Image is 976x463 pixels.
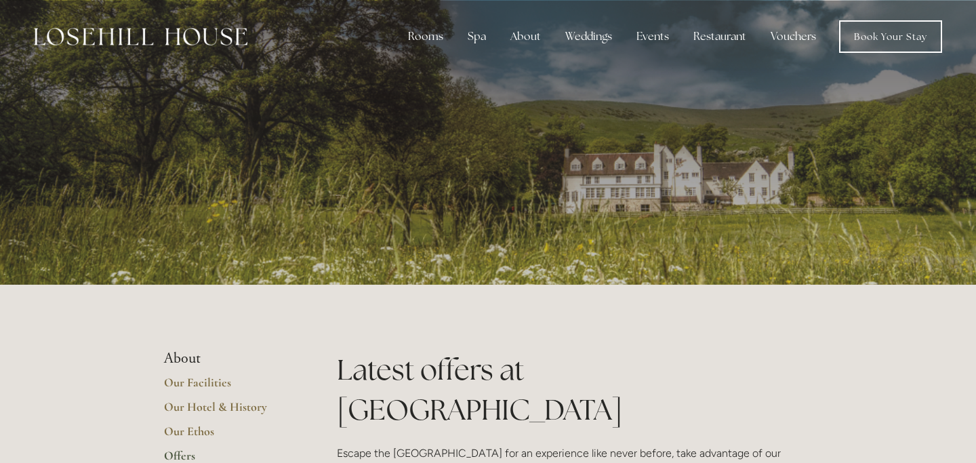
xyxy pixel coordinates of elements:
div: Restaurant [683,23,757,50]
img: Losehill House [34,28,247,45]
li: About [164,350,293,367]
div: Events [626,23,680,50]
div: Weddings [554,23,623,50]
a: Book Your Stay [839,20,942,53]
div: Rooms [397,23,454,50]
a: Vouchers [760,23,827,50]
h1: Latest offers at [GEOGRAPHIC_DATA] [337,350,812,430]
div: About [500,23,552,50]
a: Our Hotel & History [164,399,293,424]
a: Our Facilities [164,375,293,399]
a: Our Ethos [164,424,293,448]
div: Spa [457,23,497,50]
